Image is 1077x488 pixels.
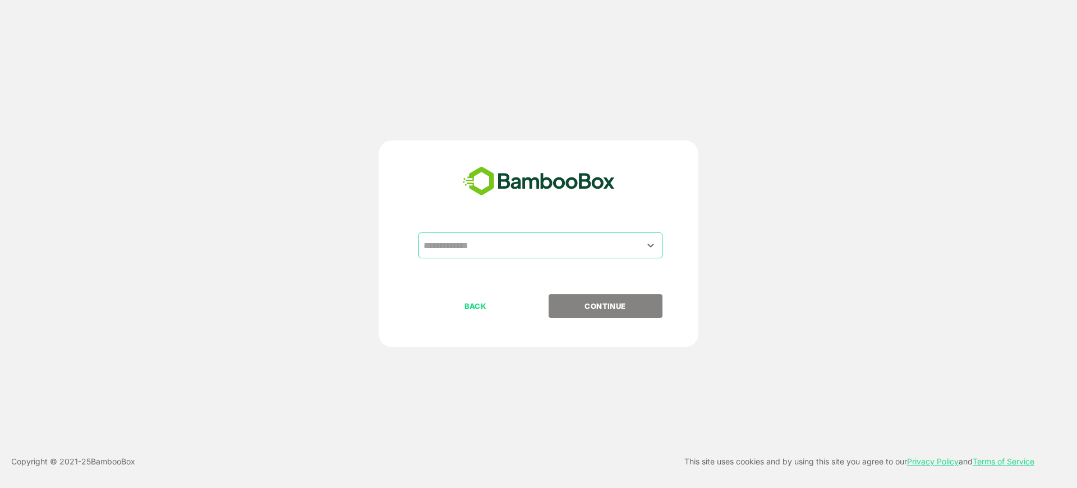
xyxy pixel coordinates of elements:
p: Copyright © 2021- 25 BambooBox [11,455,135,468]
button: CONTINUE [549,294,662,318]
button: Open [643,238,659,253]
button: BACK [418,294,532,318]
a: Privacy Policy [907,457,959,466]
p: BACK [420,300,532,312]
p: CONTINUE [549,300,661,312]
a: Terms of Service [973,457,1034,466]
img: bamboobox [457,163,621,200]
p: This site uses cookies and by using this site you agree to our and [684,455,1034,468]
